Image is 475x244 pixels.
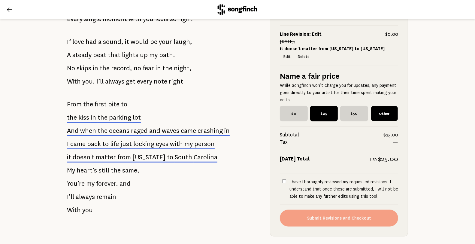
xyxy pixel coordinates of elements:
[289,178,398,200] p: I have thoroughly reviewed my requested revisions. I understand that once these are submitted, I ...
[174,36,192,48] span: laugh,
[72,49,92,61] span: steady
[67,75,81,87] span: With
[82,75,95,87] span: you,
[175,154,192,161] span: South
[122,164,139,176] span: same,
[133,140,154,148] span: locking
[194,140,215,148] span: person
[194,154,217,161] span: Carolina
[149,127,160,134] span: and
[294,12,313,21] button: Delete
[310,106,338,121] span: $25
[167,154,173,161] span: to
[83,98,93,110] span: the
[280,156,310,162] strong: [DATE] Total
[86,36,97,48] span: had
[96,75,104,87] span: I’ll
[156,140,168,148] span: eyes
[93,49,106,61] span: beat
[159,49,175,61] span: path.
[80,127,96,134] span: when
[93,62,98,74] span: in
[174,62,192,74] span: night,
[280,39,295,44] s: [DATE],
[371,106,398,121] span: Other
[340,106,368,121] span: $50
[393,139,398,146] span: —
[87,140,101,148] span: back
[162,62,172,74] span: the
[111,62,132,74] span: record,
[370,158,377,162] span: USD
[150,36,157,48] span: be
[72,36,84,48] span: love
[162,127,179,134] span: waves
[280,71,398,82] h5: Name a fair price
[67,114,77,121] span: the
[77,62,91,74] span: skips
[67,127,79,134] span: And
[198,127,223,134] span: crashing
[77,164,97,176] span: heart’s
[120,140,132,148] span: just
[156,62,161,74] span: in
[109,127,129,134] span: oceans
[224,127,230,134] span: in
[117,154,131,161] span: from
[131,127,148,134] span: raged
[67,140,69,148] span: I
[294,53,313,61] button: Delete
[137,75,152,87] span: every
[96,191,116,203] span: remain
[280,53,294,61] button: Edit
[181,127,196,134] span: came
[280,32,322,37] strong: Line Revision: Edit
[67,164,75,176] span: My
[108,98,120,110] span: bite
[120,178,131,190] span: and
[73,154,94,161] span: doesn't
[111,164,121,176] span: the
[282,179,286,183] input: I have thoroughly reviewed my requested revisions. I understand that once these are submitted, I ...
[154,75,167,87] span: note
[103,36,123,48] span: sound,
[149,49,158,61] span: my
[78,114,89,121] span: kiss
[143,62,154,74] span: fear
[67,191,74,203] span: I’ll
[100,62,110,74] span: the
[82,204,93,216] span: you
[86,178,95,190] span: my
[91,114,96,121] span: in
[108,49,120,61] span: that
[126,75,135,87] span: get
[140,49,148,61] span: up
[95,98,107,110] span: first
[110,140,119,148] span: life
[67,204,81,216] span: With
[67,62,75,74] span: No
[67,154,71,161] span: it
[280,12,294,21] button: Edit
[280,106,308,121] span: $0
[67,98,82,110] span: From
[159,36,172,48] span: your
[184,140,193,148] span: my
[109,114,131,121] span: parking
[131,36,149,48] span: would
[122,49,138,61] span: lights
[121,98,127,110] span: to
[96,154,116,161] span: matter
[98,164,109,176] span: still
[96,178,118,190] span: forever,
[98,36,101,48] span: a
[125,36,129,48] span: it
[67,36,71,48] span: If
[383,131,398,139] span: $25.00
[280,46,385,51] strong: it doesn't matter from [US_STATE] to [US_STATE]
[169,75,183,87] span: right
[98,127,107,134] span: the
[385,31,398,38] span: $0.00
[132,154,165,161] span: [US_STATE]
[70,140,86,148] span: came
